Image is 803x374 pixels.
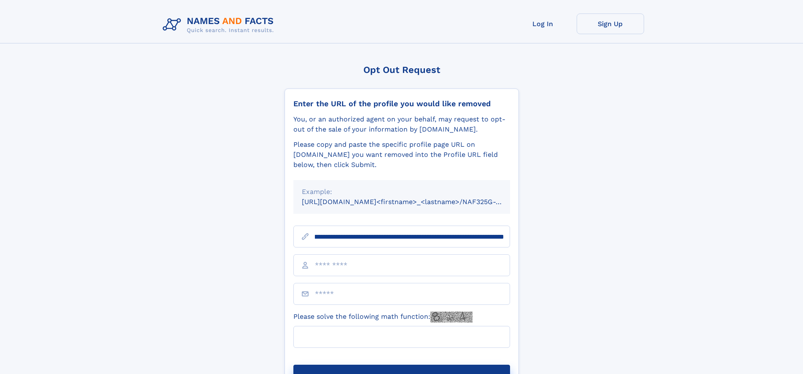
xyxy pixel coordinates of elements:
[159,13,281,36] img: Logo Names and Facts
[509,13,577,34] a: Log In
[302,198,526,206] small: [URL][DOMAIN_NAME]<firstname>_<lastname>/NAF325G-xxxxxxxx
[293,99,510,108] div: Enter the URL of the profile you would like removed
[285,65,519,75] div: Opt Out Request
[293,312,473,323] label: Please solve the following math function:
[577,13,644,34] a: Sign Up
[293,114,510,135] div: You, or an authorized agent on your behalf, may request to opt-out of the sale of your informatio...
[293,140,510,170] div: Please copy and paste the specific profile page URL on [DOMAIN_NAME] you want removed into the Pr...
[302,187,502,197] div: Example:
